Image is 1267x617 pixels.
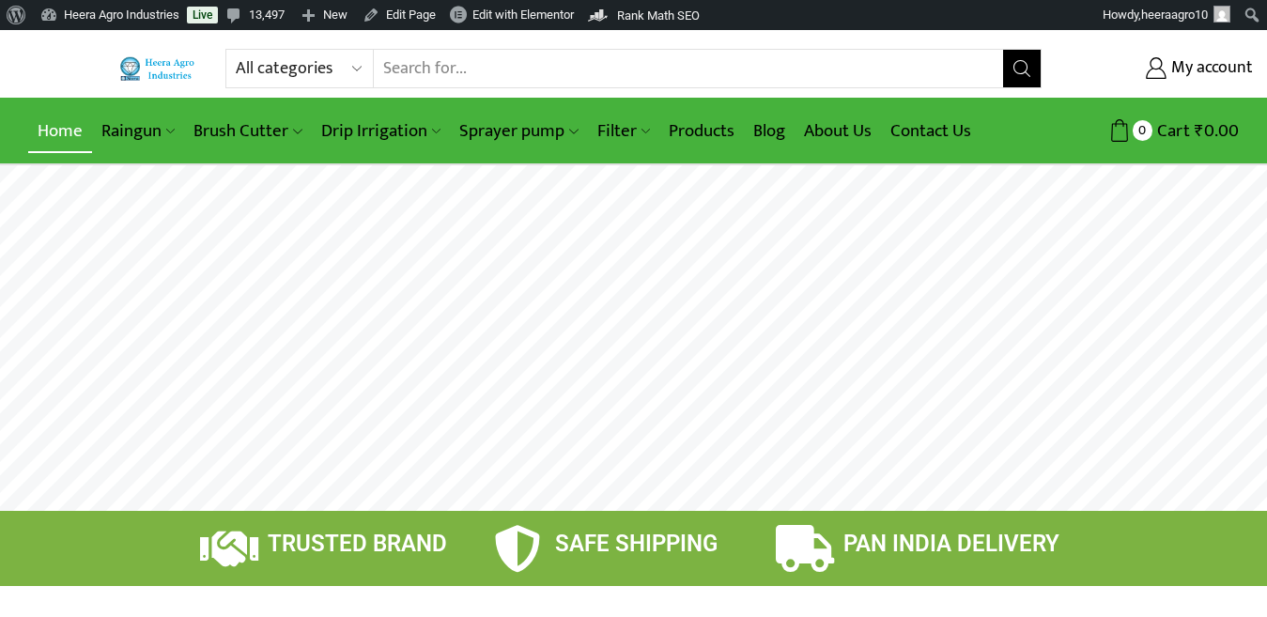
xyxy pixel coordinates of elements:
a: Drip Irrigation [312,109,450,153]
span: 0 [1133,120,1152,140]
bdi: 0.00 [1195,116,1239,146]
a: About Us [795,109,881,153]
span: SAFE SHIPPING [555,531,718,557]
a: Home [28,109,92,153]
a: Products [659,109,744,153]
a: Contact Us [881,109,981,153]
a: Raingun [92,109,184,153]
a: 0 Cart ₹0.00 [1060,114,1239,148]
a: Brush Cutter [184,109,311,153]
span: ₹ [1195,116,1204,146]
span: PAN INDIA DELIVERY [843,531,1059,557]
span: My account [1167,56,1253,81]
span: TRUSTED BRAND [268,531,447,557]
a: Sprayer pump [450,109,587,153]
a: Blog [744,109,795,153]
span: Rank Math SEO [617,8,700,23]
a: Live [187,7,218,23]
span: heeraagro10 [1141,8,1208,22]
span: Edit with Elementor [472,8,574,22]
a: Filter [588,109,659,153]
span: Cart [1152,118,1190,144]
a: My account [1070,52,1253,85]
input: Search for... [374,50,1003,87]
button: Search button [1003,50,1041,87]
